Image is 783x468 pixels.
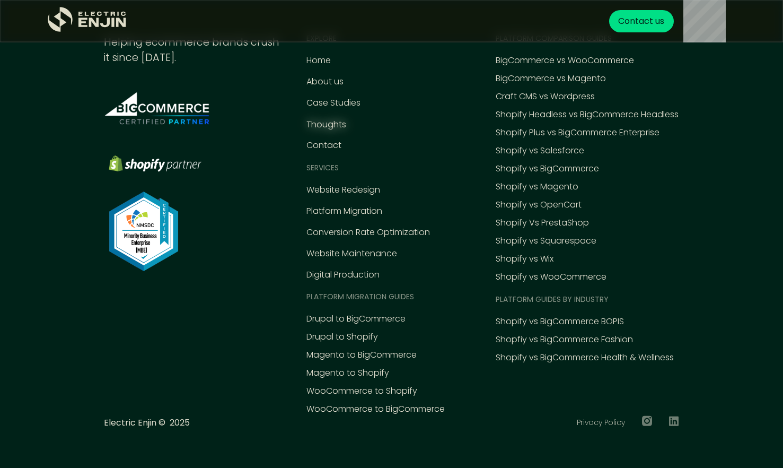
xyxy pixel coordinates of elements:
a: Privacy Policy [577,417,625,428]
a: Shopify vs Salesforce [496,144,584,157]
a: Home [306,54,331,67]
a: Craft CMS vs Wordpress [496,90,595,103]
a: Drupal to Shopify [306,331,378,343]
a: Shopify vs WooCommerce [496,271,606,283]
a: Magento to BigCommerce [306,349,417,361]
a: Platform Migration [306,205,382,218]
a: BigCommerce vs Magento [496,72,606,85]
a: WooCommerce to Shopify [306,385,417,397]
div: Contact us [618,15,664,28]
a: Shopify vs BigCommerce BOPIS [496,315,624,328]
div: Helping ecommerce brands crush it since [DATE]. [104,35,281,66]
div: Platform guides by industry [496,294,609,305]
a: Drupal to BigCommerce [306,313,406,325]
a: Shopify vs BigCommerce Health & Wellness [496,351,674,364]
a: Shopify Headless vs BigCommerce Headless [496,108,679,121]
a: Shopify vs BigCommerce [496,162,599,175]
a: Shopify vs OpenCart [496,198,582,211]
a: Digital Production [306,268,380,281]
a: Website Redesign [306,184,380,196]
div: Platform MIGRATION Guides [306,291,414,302]
a: Shopfiy vs BigCommerce Fashion [496,333,633,346]
a: Contact [306,139,341,152]
a: BigCommerce vs WooCommerce [496,54,634,67]
a: home [48,7,127,36]
a: Shopify vs Squarespace [496,235,596,247]
a: Shopify Vs PrestaShop [496,216,589,229]
a: Case Studies [306,97,360,109]
a: About us [306,75,344,88]
a: Shopify vs Wix [496,253,553,265]
div: Services [306,162,339,174]
a: Contact us [609,10,674,32]
a: Shopify vs Magento [496,180,578,193]
a: Thoughts [306,118,346,131]
a: Website Maintenance [306,247,397,260]
p: Electric Enjin © 2025 [104,417,190,429]
a: WooCommerce to BigCommerce [306,403,445,415]
a: Magento to Shopify [306,367,389,379]
a: Shopify Plus vs BigCommerce Enterprise [496,126,659,139]
a: Conversion Rate Optimization [306,226,430,239]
